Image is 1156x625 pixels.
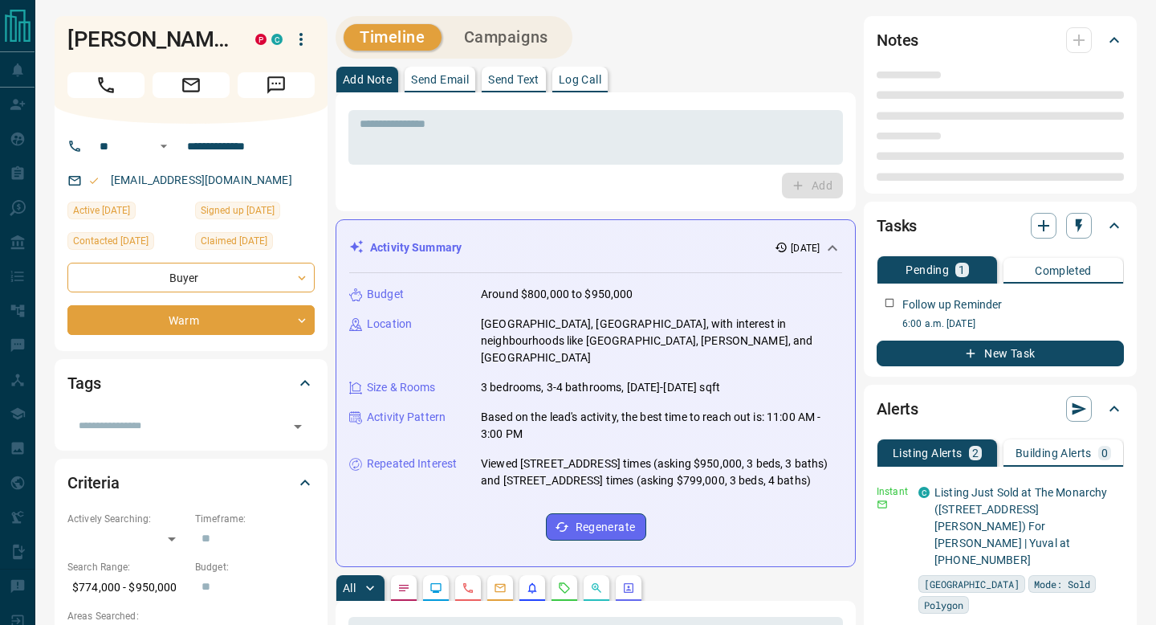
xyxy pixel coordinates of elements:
div: Buyer [67,263,315,292]
h1: [PERSON_NAME] [67,27,231,52]
span: Message [238,72,315,98]
p: $774,000 - $950,000 [67,574,187,601]
span: Email [153,72,230,98]
p: Send Text [488,74,539,85]
h2: Notes [877,27,918,53]
h2: Tags [67,370,100,396]
span: Mode: Sold [1034,576,1090,592]
a: Listing Just Sold at The Monarchy ([STREET_ADDRESS][PERSON_NAME]) For [PERSON_NAME] | Yuval at [P... [934,486,1107,566]
p: Based on the lead's activity, the best time to reach out is: 11:00 AM - 3:00 PM [481,409,842,443]
div: Warm [67,305,315,335]
div: condos.ca [271,34,283,45]
p: Activity Pattern [367,409,446,426]
svg: Opportunities [590,582,603,594]
p: Send Email [411,74,469,85]
p: All [343,582,356,594]
p: Listing Alerts [893,447,963,459]
h2: Criteria [67,470,120,496]
p: Viewed [STREET_ADDRESS] times (asking $950,000, 3 beds, 3 baths) and [STREET_ADDRESS] times (aski... [481,455,842,489]
p: [DATE] [791,241,820,255]
p: Search Range: [67,560,187,574]
p: Activity Summary [370,239,462,256]
span: Polygon [924,597,963,613]
a: [EMAIL_ADDRESS][DOMAIN_NAME] [111,174,292,186]
div: Tasks [877,206,1124,245]
p: Instant [877,484,909,499]
p: Completed [1035,265,1092,276]
p: Building Alerts [1016,447,1092,459]
button: Regenerate [546,513,646,541]
h2: Tasks [877,213,917,239]
p: Add Note [343,74,392,85]
button: New Task [877,341,1124,366]
p: Follow up Reminder [902,296,1002,313]
span: Call [67,72,144,98]
p: [GEOGRAPHIC_DATA], [GEOGRAPHIC_DATA], with interest in neighbourhoods like [GEOGRAPHIC_DATA], [PE... [481,316,842,366]
p: Log Call [559,74,601,85]
span: [GEOGRAPHIC_DATA] [924,576,1020,592]
svg: Lead Browsing Activity [429,582,442,594]
svg: Requests [558,582,571,594]
p: 2 [972,447,979,459]
h2: Alerts [877,396,918,422]
p: Areas Searched: [67,609,315,623]
p: Pending [906,264,949,276]
div: Fri Sep 05 2025 [67,232,187,255]
div: Notes [877,21,1124,59]
svg: Calls [462,582,474,594]
div: Tue Jul 15 2025 [195,232,315,255]
p: Budget: [195,560,315,574]
div: Criteria [67,464,315,502]
svg: Agent Actions [622,582,635,594]
button: Timeline [344,24,442,51]
span: Signed up [DATE] [201,202,275,219]
div: Tags [67,364,315,402]
div: Activity Summary[DATE] [349,233,842,263]
span: Claimed [DATE] [201,233,267,249]
p: Actively Searching: [67,512,187,526]
svg: Email [877,499,888,510]
svg: Listing Alerts [526,582,539,594]
span: Contacted [DATE] [73,233,149,249]
svg: Notes [397,582,410,594]
div: condos.ca [918,487,930,498]
p: 3 bedrooms, 3-4 bathrooms, [DATE]-[DATE] sqft [481,379,720,396]
button: Open [287,415,309,438]
div: Tue Sep 02 2025 [67,202,187,224]
p: 1 [959,264,965,276]
p: Timeframe: [195,512,315,526]
p: 0 [1101,447,1108,459]
span: Active [DATE] [73,202,130,219]
div: property.ca [255,34,267,45]
p: 6:00 a.m. [DATE] [902,317,1124,331]
p: Repeated Interest [367,455,457,472]
button: Open [154,137,173,156]
div: Alerts [877,390,1124,428]
p: Size & Rooms [367,379,436,396]
svg: Email Valid [88,175,100,186]
svg: Emails [494,582,507,594]
p: Budget [367,286,404,303]
p: Around $800,000 to $950,000 [481,286,633,303]
p: Location [367,316,412,333]
div: Sat Sep 26 2020 [195,202,315,224]
button: Campaigns [448,24,564,51]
